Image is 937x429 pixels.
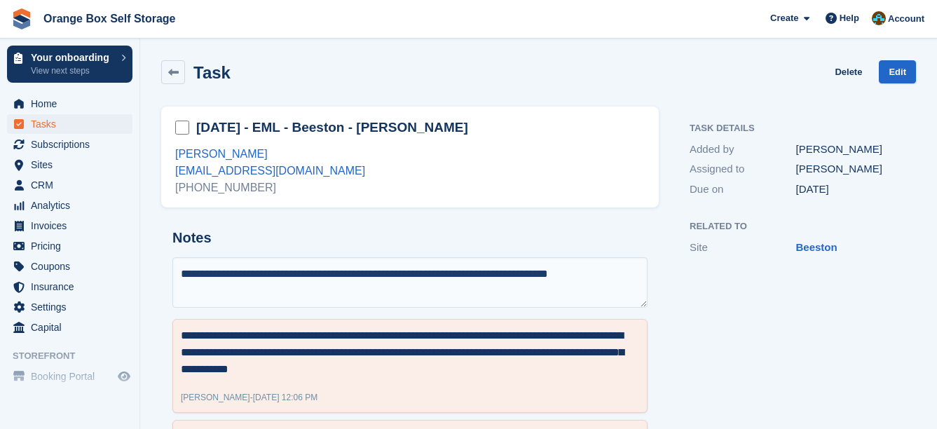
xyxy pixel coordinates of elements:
span: Coupons [31,257,115,276]
a: menu [7,94,132,114]
a: menu [7,175,132,195]
div: Assigned to [690,161,796,177]
img: Mike [872,11,886,25]
a: [PERSON_NAME] [175,148,268,160]
h2: [DATE] - EML - Beeston - [PERSON_NAME] [196,118,468,137]
div: [DATE] [796,182,903,198]
span: Create [770,11,798,25]
h2: Notes [172,230,648,246]
div: Site [690,240,796,256]
span: Invoices [31,216,115,236]
a: Edit [879,60,916,83]
div: Added by [690,142,796,158]
a: menu [7,216,132,236]
span: [PERSON_NAME] [181,393,250,402]
a: Delete [835,60,862,83]
span: Analytics [31,196,115,215]
span: [DATE] 12:06 PM [253,393,317,402]
a: menu [7,135,132,154]
a: menu [7,367,132,386]
span: Account [888,12,924,26]
span: Insurance [31,277,115,297]
a: menu [7,297,132,317]
div: [PERSON_NAME] [796,161,903,177]
a: menu [7,236,132,256]
a: menu [7,114,132,134]
span: Pricing [31,236,115,256]
h2: Task Details [690,123,902,134]
span: Booking Portal [31,367,115,386]
a: Your onboarding View next steps [7,46,132,83]
a: Beeston [796,241,837,253]
a: Preview store [116,368,132,385]
span: Sites [31,155,115,175]
div: [PHONE_NUMBER] [175,179,645,196]
a: menu [7,155,132,175]
span: Tasks [31,114,115,134]
a: [EMAIL_ADDRESS][DOMAIN_NAME] [175,165,365,177]
h2: Related to [690,222,902,232]
a: menu [7,257,132,276]
span: Settings [31,297,115,317]
a: menu [7,277,132,297]
span: Home [31,94,115,114]
a: Orange Box Self Storage [38,7,182,30]
span: Help [840,11,859,25]
p: Your onboarding [31,53,114,62]
span: CRM [31,175,115,195]
span: Storefront [13,349,139,363]
a: menu [7,196,132,215]
div: Due on [690,182,796,198]
span: Capital [31,318,115,337]
p: View next steps [31,64,114,77]
h2: Task [193,63,231,82]
a: menu [7,318,132,337]
div: - [181,391,317,404]
span: Subscriptions [31,135,115,154]
img: stora-icon-8386f47178a22dfd0bd8f6a31ec36ba5ce8667c1dd55bd0f319d3a0aa187defe.svg [11,8,32,29]
div: [PERSON_NAME] [796,142,903,158]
